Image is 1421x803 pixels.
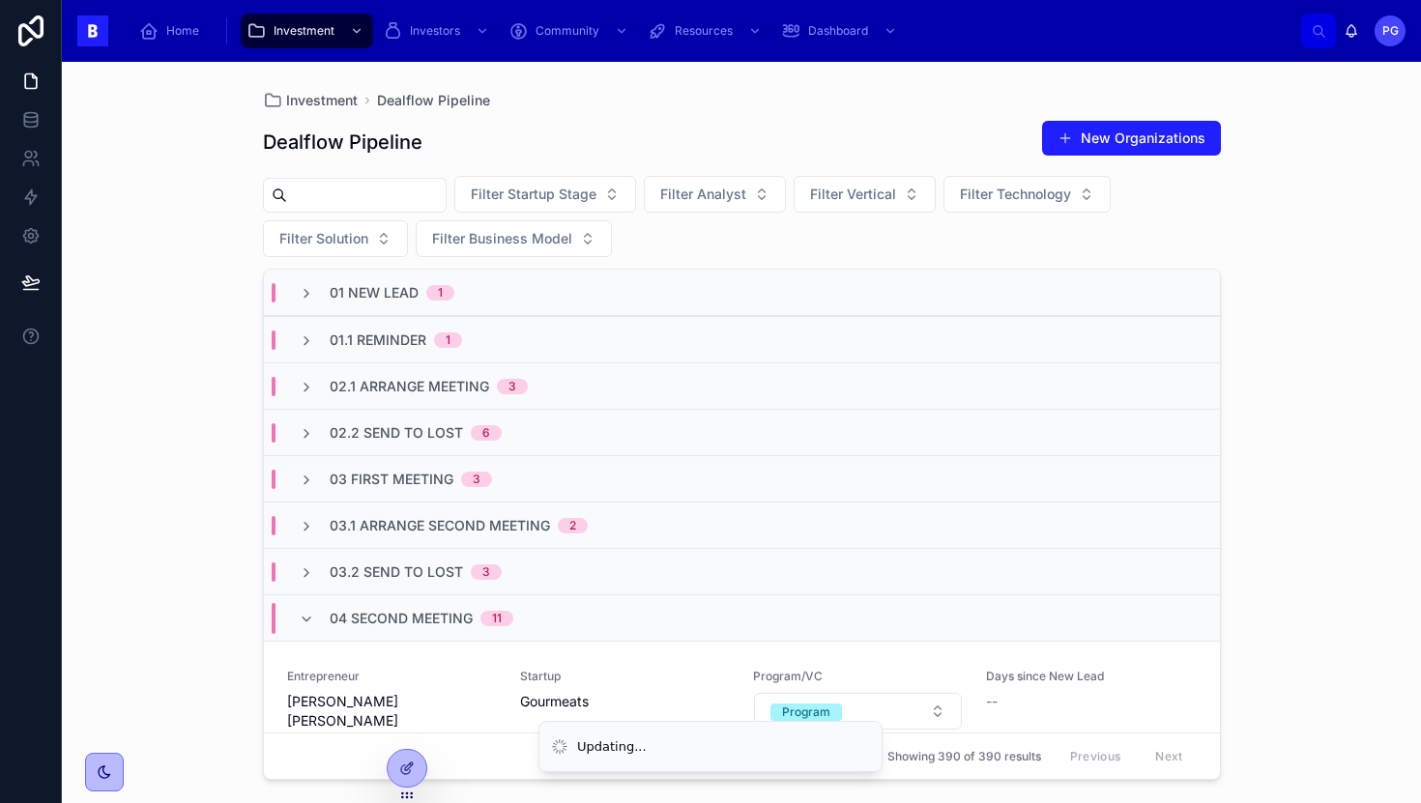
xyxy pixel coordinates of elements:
span: 01 New Lead [330,283,419,302]
span: Filter Vertical [810,185,896,204]
button: Select Button [644,176,786,213]
div: 11 [492,611,502,626]
span: 04 Second Meeting [330,609,473,628]
button: Select Button [943,176,1111,213]
span: Dashboard [808,23,868,39]
div: Program [782,703,830,721]
a: Investment [263,91,358,110]
span: [PERSON_NAME] [PERSON_NAME] [287,692,497,731]
h1: Dealflow Pipeline [263,129,422,156]
a: Dealflow Pipeline [377,91,490,110]
a: Resources [642,14,771,48]
span: Days since New Lead [986,669,1196,684]
button: Select Button [416,220,612,257]
div: 3 [482,564,490,580]
span: Investment [286,91,358,110]
span: Resources [675,23,733,39]
span: Filter Startup Stage [471,185,596,204]
button: Select Button [794,176,936,213]
span: Filter Analyst [660,185,746,204]
img: App logo [77,15,108,46]
span: Startup [520,669,730,684]
span: Community [536,23,599,39]
span: Investors [410,23,460,39]
span: 02.1 Arrange Meeting [330,377,489,396]
span: Entrepreneur [287,669,497,684]
span: Program/VC [753,669,963,684]
span: Gourmeats [520,692,730,711]
button: Select Button [454,176,636,213]
button: New Organizations [1042,121,1221,156]
div: 3 [508,379,516,394]
span: -- [986,692,998,711]
a: Dashboard [775,14,907,48]
div: 6 [482,425,490,441]
a: Investment [241,14,373,48]
span: 03.2 Send to Lost [330,562,463,582]
div: 1 [446,332,450,348]
span: Filter Solution [279,229,368,248]
div: scrollable content [124,10,1301,52]
span: PG [1382,23,1399,39]
span: Showing 390 of 390 results [887,749,1041,764]
span: 03 First Meeting [330,470,453,489]
span: 03.1 Arrange Second Meeting [330,516,550,535]
button: Select Button [263,220,408,257]
span: 01.1 Reminder [330,330,426,350]
span: Filter Business Model [432,229,572,248]
span: Home [166,23,199,39]
button: Select Button [754,693,962,730]
div: Updating... [577,737,647,757]
a: Investors [377,14,499,48]
span: Filter Technology [960,185,1071,204]
div: 3 [473,472,480,487]
div: 2 [569,518,576,533]
div: 1 [438,285,443,301]
span: 02.2 Send To Lost [330,423,463,443]
span: Investment [274,23,334,39]
a: Home [133,14,213,48]
a: Community [503,14,638,48]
